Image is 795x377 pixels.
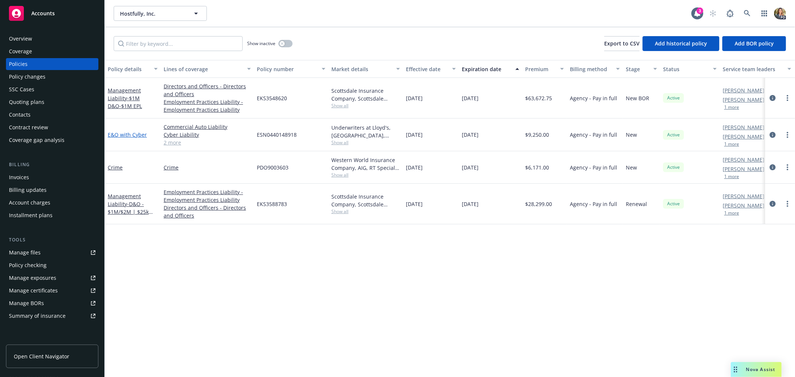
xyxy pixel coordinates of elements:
[570,164,617,171] span: Agency - Pay in full
[522,60,567,78] button: Premium
[722,36,786,51] button: Add BOR policy
[406,164,423,171] span: [DATE]
[626,65,649,73] div: Stage
[9,83,34,95] div: SSC Cases
[6,259,98,271] a: Policy checking
[6,96,98,108] a: Quoting plans
[706,6,720,21] a: Start snowing
[724,105,739,110] button: 1 more
[406,200,423,208] span: [DATE]
[724,174,739,179] button: 1 more
[462,94,479,102] span: [DATE]
[6,197,98,209] a: Account charges
[331,139,400,146] span: Show all
[783,130,792,139] a: more
[331,65,392,73] div: Market details
[9,134,64,146] div: Coverage gap analysis
[257,164,288,171] span: PDO9003603
[6,209,98,221] a: Installment plans
[9,71,45,83] div: Policy changes
[114,36,243,51] input: Filter by keyword...
[9,310,66,322] div: Summary of insurance
[6,134,98,146] a: Coverage gap analysis
[6,3,98,24] a: Accounts
[254,60,328,78] button: Policy number
[114,6,207,21] button: Hostfully, Inc.
[525,131,549,139] span: $9,250.00
[164,131,251,139] a: Cyber Liability
[570,131,617,139] span: Agency - Pay in full
[723,165,764,173] a: [PERSON_NAME]
[9,171,29,183] div: Invoices
[723,96,764,104] a: [PERSON_NAME]
[570,65,612,73] div: Billing method
[6,45,98,57] a: Coverage
[768,199,777,208] a: circleInformation
[6,109,98,121] a: Contacts
[462,131,479,139] span: [DATE]
[108,200,157,231] span: - D&O - $1M/$2M | $25k ded. EPL - $1M/$2M | $25k ded.
[6,337,98,344] div: Analytics hub
[626,200,647,208] span: Renewal
[331,156,400,172] div: Western World Insurance Company, AIG, RT Specialty Insurance Services, LLC (RSG Specialty, LLC)
[161,60,254,78] button: Lines of coverage
[328,60,403,78] button: Market details
[164,164,251,171] a: Crime
[6,247,98,259] a: Manage files
[666,200,681,207] span: Active
[9,33,32,45] div: Overview
[6,83,98,95] a: SSC Cases
[164,65,243,73] div: Lines of coverage
[774,7,786,19] img: photo
[6,121,98,133] a: Contract review
[164,188,251,204] a: Employment Practices Liability - Employment Practices Liability
[604,36,640,51] button: Export to CSV
[724,142,739,146] button: 1 more
[9,247,41,259] div: Manage files
[9,58,28,70] div: Policies
[783,163,792,172] a: more
[403,60,459,78] button: Effective date
[643,36,719,51] button: Add historical policy
[626,164,637,171] span: New
[9,285,58,297] div: Manage certificates
[723,6,738,21] a: Report a Bug
[746,366,776,373] span: Nova Assist
[768,94,777,102] a: circleInformation
[6,285,98,297] a: Manage certificates
[660,60,720,78] button: Status
[757,6,772,21] a: Switch app
[9,121,48,133] div: Contract review
[626,131,637,139] span: New
[6,58,98,70] a: Policies
[462,164,479,171] span: [DATE]
[9,272,56,284] div: Manage exposures
[9,259,47,271] div: Policy checking
[406,131,423,139] span: [DATE]
[731,362,740,377] div: Drag to move
[768,163,777,172] a: circleInformation
[164,82,251,98] a: Directors and Officers - Directors and Officers
[723,123,764,131] a: [PERSON_NAME]
[731,362,782,377] button: Nova Assist
[666,164,681,171] span: Active
[567,60,623,78] button: Billing method
[164,204,251,219] a: Directors and Officers - Directors and Officers
[9,109,31,121] div: Contacts
[525,164,549,171] span: $6,171.00
[9,209,53,221] div: Installment plans
[257,131,297,139] span: ESN0440148918
[462,65,511,73] div: Expiration date
[6,272,98,284] a: Manage exposures
[257,65,317,73] div: Policy number
[6,236,98,244] div: Tools
[406,94,423,102] span: [DATE]
[164,139,251,146] a: 2 more
[6,184,98,196] a: Billing updates
[331,172,400,178] span: Show all
[723,156,764,164] a: [PERSON_NAME]
[331,102,400,109] span: Show all
[525,65,556,73] div: Premium
[783,199,792,208] a: more
[723,133,764,140] a: [PERSON_NAME]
